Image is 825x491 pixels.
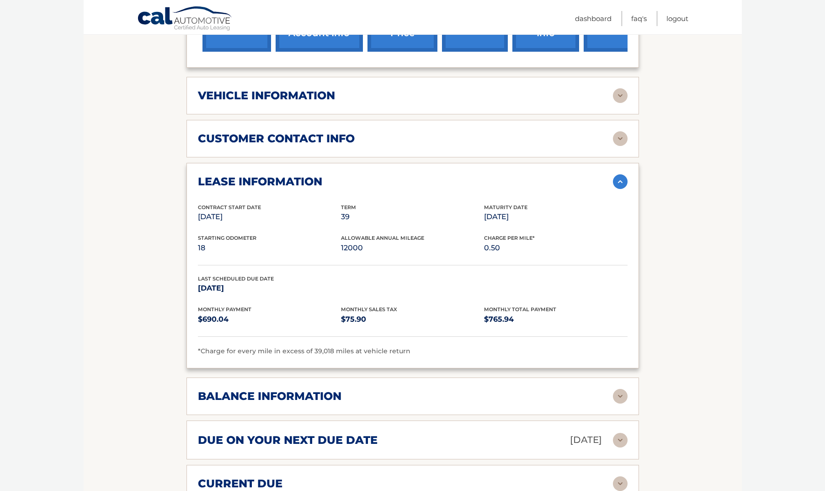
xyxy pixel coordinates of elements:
span: Allowable Annual Mileage [341,235,424,241]
img: accordion-rest.svg [613,88,628,103]
h2: lease information [198,175,322,189]
p: $765.94 [484,313,627,326]
h2: customer contact info [198,132,355,146]
img: accordion-rest.svg [613,433,628,448]
span: Starting Odometer [198,235,256,241]
p: 39 [341,210,484,223]
img: accordion-active.svg [613,174,628,189]
h2: vehicle information [198,89,335,103]
p: 18 [198,242,341,254]
span: Monthly Sales Tax [341,306,397,313]
a: Dashboard [575,11,612,26]
p: $75.90 [341,313,484,326]
h2: balance information [198,389,341,403]
p: [DATE] [570,432,602,448]
a: Logout [666,11,688,26]
p: 12000 [341,242,484,254]
img: accordion-rest.svg [613,131,628,146]
span: Contract Start Date [198,204,261,210]
img: accordion-rest.svg [613,389,628,404]
p: [DATE] [198,282,341,295]
h2: due on your next due date [198,433,378,447]
span: Term [341,204,356,210]
a: Cal Automotive [137,6,233,32]
img: accordion-rest.svg [613,476,628,491]
span: Last Scheduled Due Date [198,275,274,282]
p: $690.04 [198,313,341,326]
span: *Charge for every mile in excess of 39,018 miles at vehicle return [198,347,410,355]
span: Maturity Date [484,204,527,210]
h2: current due [198,477,282,491]
p: [DATE] [198,210,341,223]
p: [DATE] [484,210,627,223]
span: Monthly Payment [198,306,251,313]
p: 0.50 [484,242,627,254]
span: Monthly Total Payment [484,306,556,313]
a: FAQ's [631,11,647,26]
span: Charge Per Mile* [484,235,535,241]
